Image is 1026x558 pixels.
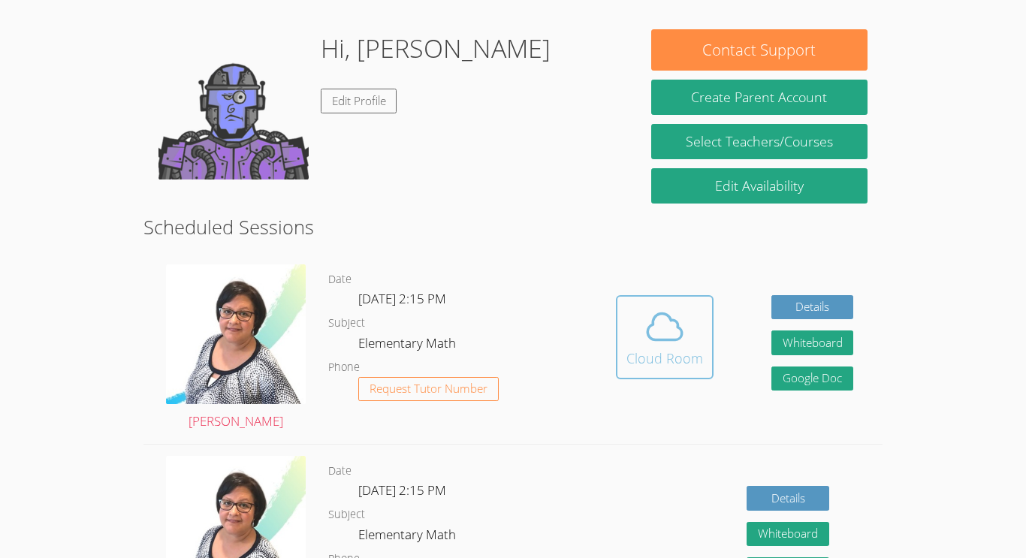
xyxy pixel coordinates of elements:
span: [DATE] 2:15 PM [358,481,446,499]
h1: Hi, [PERSON_NAME] [321,29,551,68]
a: Edit Profile [321,89,397,113]
a: Select Teachers/Courses [651,124,868,159]
button: Cloud Room [616,295,714,379]
button: Request Tutor Number [358,377,499,402]
div: Cloud Room [626,348,703,369]
dd: Elementary Math [358,524,459,550]
dt: Subject [328,505,365,524]
a: Edit Availability [651,168,868,204]
a: Details [747,486,829,511]
h2: Scheduled Sessions [143,213,883,241]
dt: Date [328,270,352,289]
img: default.png [158,29,309,179]
dt: Phone [328,358,360,377]
button: Whiteboard [771,330,854,355]
span: Request Tutor Number [370,383,487,394]
img: avatar.png [166,264,306,404]
a: [PERSON_NAME] [166,264,306,433]
dt: Subject [328,314,365,333]
button: Whiteboard [747,522,829,547]
button: Create Parent Account [651,80,868,115]
a: Details [771,295,854,320]
span: [DATE] 2:15 PM [358,290,446,307]
button: Contact Support [651,29,868,71]
dt: Date [328,462,352,481]
dd: Elementary Math [358,333,459,358]
a: Google Doc [771,366,854,391]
